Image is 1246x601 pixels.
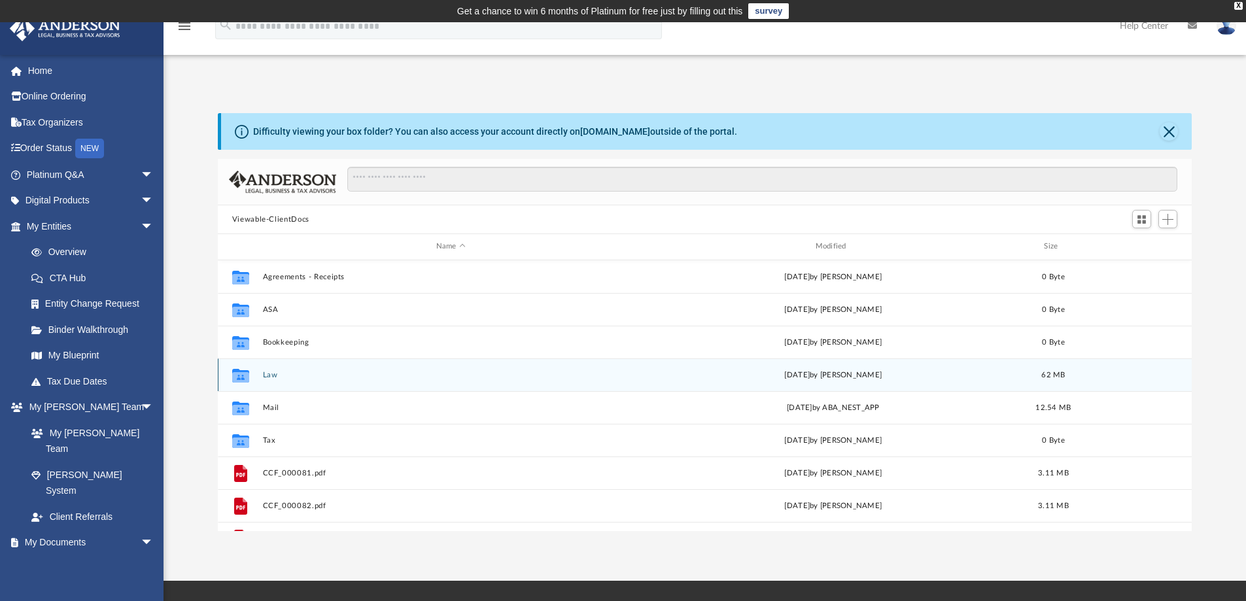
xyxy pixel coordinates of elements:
[9,530,167,556] a: My Documentsarrow_drop_down
[141,188,167,215] span: arrow_drop_down
[645,434,1022,446] div: [DATE] by [PERSON_NAME]
[1158,210,1178,228] button: Add
[9,162,173,188] a: Platinum Q&Aarrow_drop_down
[1042,338,1065,345] span: 0 Byte
[748,3,789,19] a: survey
[1234,2,1243,10] div: close
[224,241,256,252] div: id
[18,265,173,291] a: CTA Hub
[232,214,309,226] button: Viewable-ClientDocs
[262,241,638,252] div: Name
[18,291,173,317] a: Entity Change Request
[1160,122,1178,141] button: Close
[9,188,173,214] a: Digital Productsarrow_drop_down
[787,404,812,411] span: [DATE]
[9,109,173,135] a: Tax Organizers
[177,18,192,34] i: menu
[1041,371,1065,378] span: 62 MB
[9,213,173,239] a: My Entitiesarrow_drop_down
[253,125,737,139] div: Difficulty viewing your box folder? You can also access your account directly on outside of the p...
[9,84,173,110] a: Online Ordering
[457,3,743,19] div: Get a chance to win 6 months of Platinum for free just by filling out this
[218,260,1192,531] div: grid
[645,271,1022,283] div: [DATE] by [PERSON_NAME]
[262,404,639,412] button: Mail
[262,502,639,510] button: CCF_000082.pdf
[580,126,650,137] a: [DOMAIN_NAME]
[6,16,124,41] img: Anderson Advisors Platinum Portal
[645,402,1022,413] div: by ABA_NEST_APP
[177,25,192,34] a: menu
[141,213,167,240] span: arrow_drop_down
[1132,210,1152,228] button: Switch to Grid View
[1038,469,1069,476] span: 3.11 MB
[1042,273,1065,280] span: 0 Byte
[645,500,1022,511] div: [DATE] by [PERSON_NAME]
[1217,16,1236,35] img: User Pic
[645,303,1022,315] div: [DATE] by [PERSON_NAME]
[1042,436,1065,443] span: 0 Byte
[262,371,639,379] button: Law
[18,239,173,266] a: Overview
[18,462,167,504] a: [PERSON_NAME] System
[18,504,167,530] a: Client Referrals
[18,317,173,343] a: Binder Walkthrough
[1085,241,1177,252] div: id
[645,336,1022,348] div: [DATE] by [PERSON_NAME]
[9,394,167,421] a: My [PERSON_NAME] Teamarrow_drop_down
[262,305,639,314] button: ASA
[262,436,639,445] button: Tax
[1038,502,1069,509] span: 3.11 MB
[262,273,639,281] button: Agreements - Receipts
[347,167,1177,192] input: Search files and folders
[1027,241,1079,252] div: Size
[1035,404,1071,411] span: 12.54 MB
[141,530,167,557] span: arrow_drop_down
[218,18,233,32] i: search
[1042,305,1065,313] span: 0 Byte
[75,139,104,158] div: NEW
[645,467,1022,479] div: [DATE] by [PERSON_NAME]
[784,371,810,378] span: [DATE]
[9,135,173,162] a: Order StatusNEW
[262,469,639,477] button: CCF_000081.pdf
[262,338,639,347] button: Bookkeeping
[141,394,167,421] span: arrow_drop_down
[141,162,167,188] span: arrow_drop_down
[18,368,173,394] a: Tax Due Dates
[18,555,160,581] a: Box
[18,420,160,462] a: My [PERSON_NAME] Team
[644,241,1021,252] div: Modified
[9,58,173,84] a: Home
[18,343,167,369] a: My Blueprint
[645,369,1022,381] div: by [PERSON_NAME]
